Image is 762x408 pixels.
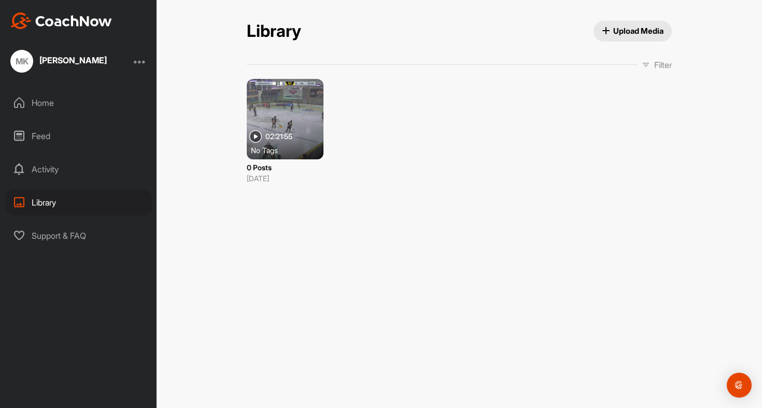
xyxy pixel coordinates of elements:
[10,50,33,73] div: MK
[265,133,292,140] span: 02:21:55
[594,21,672,42] button: Upload Media
[247,173,323,184] p: [DATE]
[654,59,672,71] p: Filter
[247,162,323,173] p: 0 Posts
[6,189,152,215] div: Library
[6,90,152,116] div: Home
[602,25,664,36] span: Upload Media
[249,130,262,143] img: play
[247,21,301,42] h2: Library
[6,223,152,249] div: Support & FAQ
[727,373,752,398] div: Open Intercom Messenger
[6,123,152,149] div: Feed
[251,145,328,155] div: No Tags
[10,12,112,29] img: CoachNow
[6,156,152,182] div: Activity
[39,56,107,64] div: [PERSON_NAME]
